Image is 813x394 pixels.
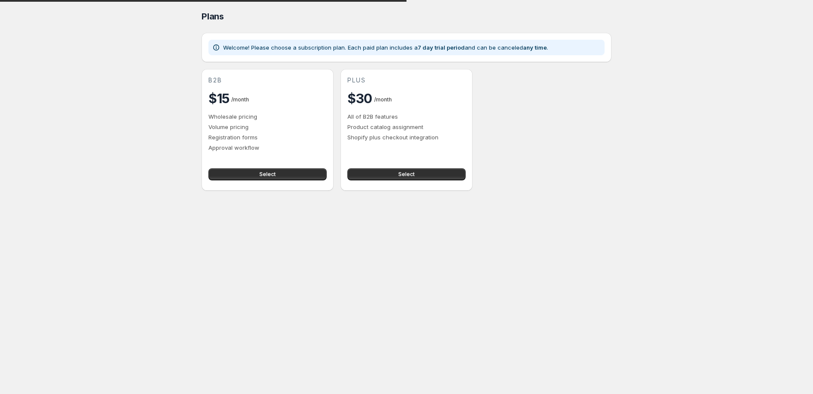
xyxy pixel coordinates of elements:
b: 7 day trial period [418,44,465,51]
h2: $30 [347,90,372,107]
p: Registration forms [208,133,327,142]
p: Wholesale pricing [208,112,327,121]
span: b2b [208,76,222,85]
span: Select [398,171,415,178]
p: Product catalog assignment [347,123,466,131]
p: Shopify plus checkout integration [347,133,466,142]
button: Select [347,168,466,180]
span: plus [347,76,366,85]
b: any time [523,44,547,51]
h2: $15 [208,90,230,107]
span: / month [374,96,392,103]
span: Plans [202,11,224,22]
p: Approval workflow [208,143,327,152]
p: Welcome! Please choose a subscription plan. Each paid plan includes a and can be canceled . [223,43,548,52]
span: Select [259,171,276,178]
p: Volume pricing [208,123,327,131]
button: Select [208,168,327,180]
span: / month [231,96,249,103]
p: All of B2B features [347,112,466,121]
